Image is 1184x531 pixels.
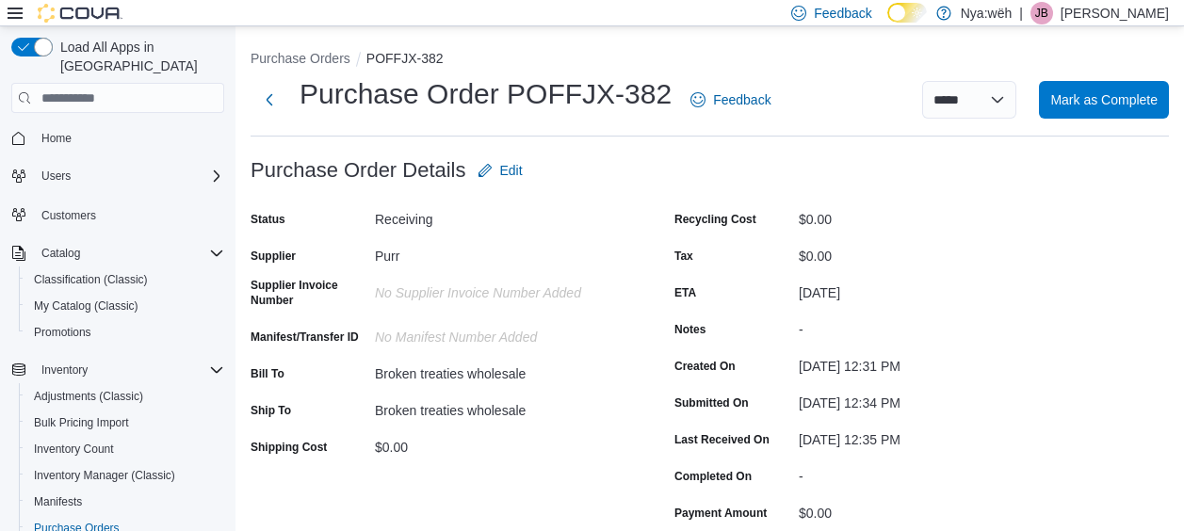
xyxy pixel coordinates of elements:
div: [DATE] 12:31 PM [799,351,1051,374]
button: Adjustments (Classic) [19,383,232,410]
span: JB [1035,2,1048,24]
div: No Manifest Number added [375,322,627,345]
button: Classification (Classic) [19,266,232,293]
span: Inventory Count [26,438,224,460]
button: Home [4,124,232,152]
span: Feedback [814,4,871,23]
div: - [799,461,1051,484]
span: Edit [500,161,523,180]
span: Mark as Complete [1050,90,1158,109]
span: Manifests [34,494,82,509]
label: Completed On [674,469,752,484]
span: Catalog [34,242,224,265]
button: Next [251,81,288,119]
label: Ship To [251,403,291,418]
input: Dark Mode [887,3,927,23]
button: Bulk Pricing Import [19,410,232,436]
a: Classification (Classic) [26,268,155,291]
span: Home [34,126,224,150]
label: Created On [674,359,736,374]
h1: Purchase Order POFFJX-382 [300,75,672,113]
button: Manifests [19,489,232,515]
h3: Purchase Order Details [251,159,466,182]
a: Customers [34,204,104,227]
span: Load All Apps in [GEOGRAPHIC_DATA] [53,38,224,75]
span: Users [34,165,224,187]
a: Inventory Manager (Classic) [26,464,183,487]
p: | [1019,2,1023,24]
a: Adjustments (Classic) [26,385,151,408]
div: Purr [375,241,627,264]
div: $0.00 [799,204,1051,227]
label: ETA [674,285,696,300]
span: Promotions [26,321,224,344]
button: Inventory [4,357,232,383]
img: Cova [38,4,122,23]
label: Recycling Cost [674,212,756,227]
button: My Catalog (Classic) [19,293,232,319]
label: Tax [674,249,693,264]
span: My Catalog (Classic) [26,295,224,317]
span: Feedback [713,90,770,109]
label: Notes [674,322,706,337]
button: Users [34,165,78,187]
button: Catalog [4,240,232,266]
div: Broken treaties wholesale [375,359,627,381]
button: Catalog [34,242,88,265]
span: Bulk Pricing Import [26,411,224,434]
div: Jenna Bristol [1030,2,1053,24]
button: Inventory Count [19,436,232,462]
label: Supplier [251,249,296,264]
a: Home [34,127,79,150]
span: Customers [41,208,96,223]
label: Bill To [251,366,284,381]
span: Adjustments (Classic) [34,389,143,404]
label: Supplier Invoice Number [251,278,367,308]
button: Mark as Complete [1039,81,1169,119]
button: Edit [470,152,530,189]
a: Manifests [26,491,89,513]
label: Submitted On [674,395,749,410]
div: Broken treaties wholesale [375,395,627,418]
label: Payment Amount [674,506,767,521]
button: Inventory Manager (Classic) [19,462,232,489]
span: Classification (Classic) [26,268,224,291]
div: [DATE] 12:34 PM [799,388,1051,410]
button: POFFJX-382 [366,51,444,66]
span: Inventory Manager (Classic) [26,464,224,487]
div: [DATE] 12:35 PM [799,425,1051,447]
button: Users [4,163,232,189]
nav: An example of EuiBreadcrumbs [251,49,1169,72]
span: Catalog [41,246,80,261]
a: Feedback [683,81,778,119]
label: Last Received On [674,432,770,447]
label: Status [251,212,285,227]
div: Receiving [375,204,627,227]
div: $0.00 [799,498,1051,521]
a: Inventory Count [26,438,122,460]
span: Adjustments (Classic) [26,385,224,408]
span: Dark Mode [887,23,888,24]
div: - [799,314,1051,337]
label: Manifest/Transfer ID [251,330,359,345]
a: Bulk Pricing Import [26,411,137,434]
span: Inventory [41,362,88,378]
span: Inventory Count [34,442,114,457]
a: Promotions [26,321,99,344]
span: Customers [34,202,224,226]
span: Classification (Classic) [34,272,148,287]
span: My Catalog (Classic) [34,298,138,314]
span: Bulk Pricing Import [34,415,129,430]
span: Promotions [34,325,91,340]
button: Customers [4,201,232,228]
span: Inventory [34,359,224,381]
span: Inventory Manager (Classic) [34,468,175,483]
div: $0.00 [799,241,1051,264]
label: Shipping Cost [251,440,327,455]
div: $0.00 [375,432,627,455]
div: No Supplier Invoice Number added [375,278,627,300]
p: Nya:wëh [961,2,1012,24]
p: [PERSON_NAME] [1061,2,1169,24]
a: My Catalog (Classic) [26,295,146,317]
div: [DATE] [799,278,1051,300]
